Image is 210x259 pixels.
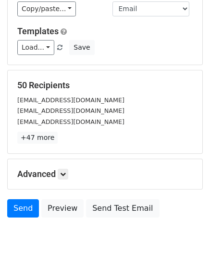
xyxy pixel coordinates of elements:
iframe: Chat Widget [162,213,210,259]
a: Load... [17,40,54,55]
h5: Advanced [17,169,193,179]
h5: 50 Recipients [17,80,193,91]
a: Preview [41,199,84,218]
button: Save [69,40,94,55]
a: +47 more [17,132,58,144]
a: Templates [17,26,59,36]
small: [EMAIL_ADDRESS][DOMAIN_NAME] [17,118,124,125]
a: Send Test Email [86,199,159,218]
a: Copy/paste... [17,1,76,16]
small: [EMAIL_ADDRESS][DOMAIN_NAME] [17,96,124,104]
small: [EMAIL_ADDRESS][DOMAIN_NAME] [17,107,124,114]
a: Send [7,199,39,218]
